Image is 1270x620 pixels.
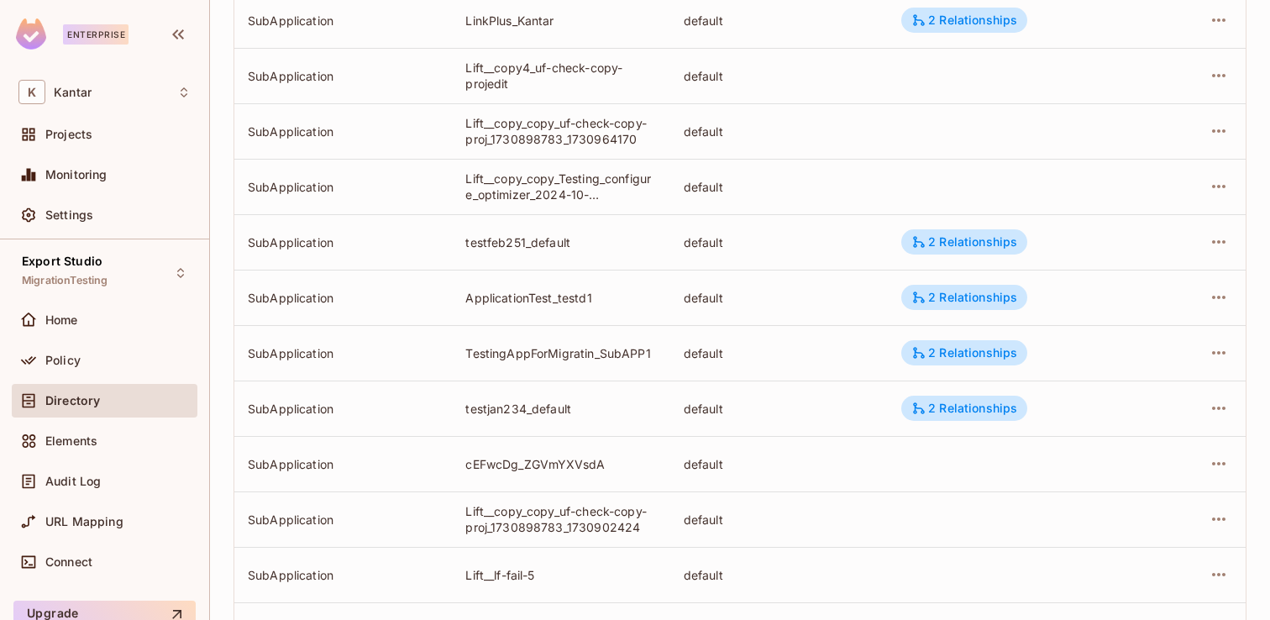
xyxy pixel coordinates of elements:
div: SubApplication [248,345,438,361]
span: Export Studio [22,255,102,268]
span: Directory [45,394,100,407]
span: Settings [45,208,93,222]
div: Lift__lf-fail-5 [465,567,656,583]
div: SubApplication [248,13,438,29]
div: SubApplication [248,567,438,583]
span: Audit Log [45,475,101,488]
div: SubApplication [248,456,438,472]
div: cEFwcDg_ZGVmYXVsdA [465,456,656,472]
div: SubApplication [248,234,438,250]
div: SubApplication [248,512,438,528]
div: testjan234_default [465,401,656,417]
div: testfeb251_default [465,234,656,250]
div: default [684,179,874,195]
span: K [18,80,45,104]
div: SubApplication [248,290,438,306]
img: SReyMgAAAABJRU5ErkJggg== [16,18,46,50]
div: Lift__copy4_uf-check-copy-projedit [465,60,656,92]
div: default [684,512,874,528]
div: 2 Relationships [911,290,1017,305]
span: URL Mapping [45,515,123,528]
div: TestingAppForMigratin_SubAPP1 [465,345,656,361]
div: SubApplication [248,179,438,195]
div: SubApplication [248,401,438,417]
div: default [684,345,874,361]
span: Monitoring [45,168,108,181]
span: Policy [45,354,81,367]
div: 2 Relationships [911,234,1017,250]
span: Home [45,313,78,327]
div: default [684,234,874,250]
span: Connect [45,555,92,569]
div: ApplicationTest_testd1 [465,290,656,306]
div: 2 Relationships [911,13,1017,28]
div: default [684,567,874,583]
div: SubApplication [248,68,438,84]
div: default [684,68,874,84]
div: 2 Relationships [911,345,1017,360]
span: Projects [45,128,92,141]
span: Workspace: Kantar [54,86,92,99]
div: 2 Relationships [911,401,1017,416]
div: Lift__copy_copy_uf-check-copy-proj_1730898783_1730964170 [465,115,656,147]
div: default [684,456,874,472]
span: MigrationTesting [22,274,108,287]
div: Lift__copy_copy_Testing_configure_optimizer_2024-10-28_10_47_35_722710_00_00_1730265209 [465,171,656,202]
div: default [684,290,874,306]
div: default [684,401,874,417]
div: SubApplication [248,123,438,139]
div: Lift__copy_copy_uf-check-copy-proj_1730898783_1730902424 [465,503,656,535]
div: default [684,13,874,29]
span: Elements [45,434,97,448]
div: LinkPlus_Kantar [465,13,656,29]
div: Enterprise [63,24,129,45]
div: default [684,123,874,139]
